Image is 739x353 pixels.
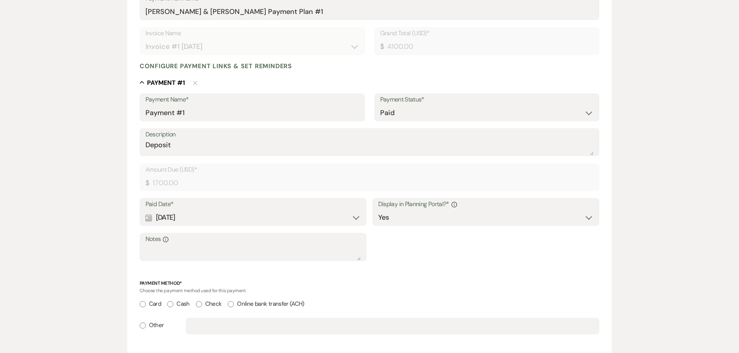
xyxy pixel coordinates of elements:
h4: Configure payment links & set reminders [140,62,292,70]
input: Online bank transfer (ACH) [228,301,234,307]
button: Payment #1 [140,79,185,86]
p: Payment Method* [140,280,600,287]
label: Payment Status* [380,94,594,105]
label: Description [145,129,594,140]
input: Check [196,301,202,307]
label: Check [196,299,222,309]
textarea: Deposit [145,140,594,155]
label: Paid Date* [145,199,361,210]
div: $ [380,41,384,52]
div: [DATE] [145,210,361,225]
h5: Payment # 1 [147,79,185,87]
label: Amount Due (USD)* [145,164,594,176]
label: Payment Name* [145,94,359,105]
label: Invoice Name [145,28,359,39]
input: Card [140,301,146,307]
label: Other [140,320,164,331]
label: Notes [145,234,361,245]
label: Card [140,299,161,309]
span: Choose the payment method used for this payment. [140,288,246,294]
label: Cash [167,299,189,309]
div: $ [145,178,149,188]
label: Grand Total (USD)* [380,28,594,39]
label: Online bank transfer (ACH) [228,299,304,309]
input: Other [140,322,146,329]
label: Display in Planning Portal?* [378,199,594,210]
input: Cash [167,301,173,307]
